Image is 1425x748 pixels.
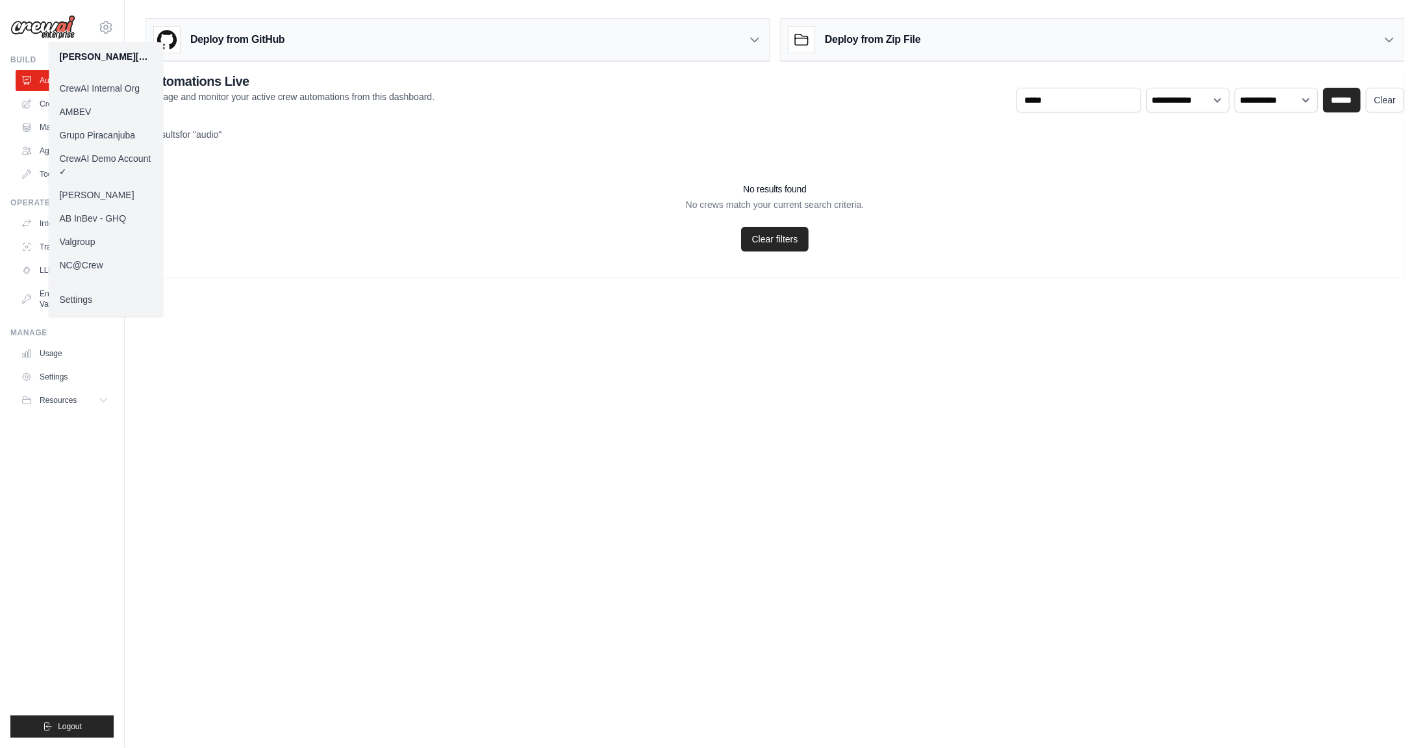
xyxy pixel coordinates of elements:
span: Logout [58,721,82,732]
a: Agents [16,140,114,161]
p: Manage and monitor your active crew automations from this dashboard. [145,90,435,103]
div: for "audio" [145,128,1404,141]
img: Logo [10,15,75,40]
span: Resources [40,395,77,406]
h2: Automations Live [145,72,435,90]
a: Valgroup [49,230,163,253]
a: Crew Studio [16,94,114,114]
a: Grupo Piracanjuba [49,123,163,147]
h3: No results found [145,183,1404,196]
a: Tool Registry [16,164,114,185]
h3: Deploy from Zip File [825,32,920,47]
a: Settings [16,367,114,387]
a: AMBEV [49,100,163,123]
a: LLM Connections [16,260,114,281]
a: CrewAI Internal Org [49,77,163,100]
a: Environment Variables [16,283,114,315]
img: GitHub Logo [154,27,180,53]
button: Logout [10,716,114,738]
a: AB InBev - GHQ [49,207,163,230]
h3: Deploy from GitHub [190,32,284,47]
a: Usage [16,343,114,364]
a: [PERSON_NAME] [49,183,163,207]
a: Marketplace [16,117,114,138]
a: CrewAI Demo Account ✓ [49,147,163,183]
a: Integrations [16,213,114,234]
div: Build [10,55,114,65]
a: NC@Crew [49,253,163,277]
a: Automations [16,70,114,91]
button: Resources [16,390,114,411]
p: No crews match your current search criteria. [145,198,1404,211]
a: Settings [49,288,163,311]
a: Clear [1366,88,1404,112]
div: Operate [10,198,114,208]
div: Manage [10,328,114,338]
div: [PERSON_NAME][EMAIL_ADDRESS][DOMAIN_NAME] [59,50,153,63]
a: Clear filters [741,227,809,251]
a: Traces [16,237,114,257]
